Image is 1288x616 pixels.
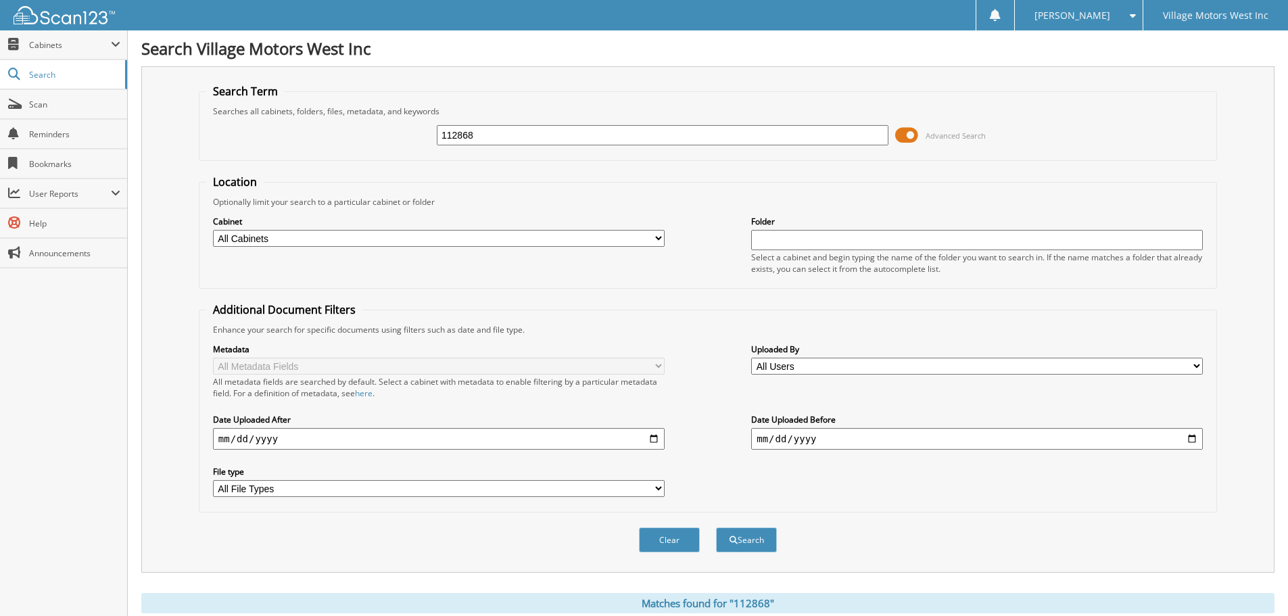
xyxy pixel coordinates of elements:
[29,39,111,51] span: Cabinets
[29,99,120,110] span: Scan
[206,302,362,317] legend: Additional Document Filters
[206,174,264,189] legend: Location
[355,387,373,399] a: here
[141,593,1274,613] div: Matches found for "112868"
[1034,11,1110,20] span: [PERSON_NAME]
[751,343,1203,355] label: Uploaded By
[141,37,1274,60] h1: Search Village Motors West Inc
[213,466,665,477] label: File type
[639,527,700,552] button: Clear
[29,128,120,140] span: Reminders
[716,527,777,552] button: Search
[751,252,1203,275] div: Select a cabinet and begin typing the name of the folder you want to search in. If the name match...
[206,84,285,99] legend: Search Term
[29,247,120,259] span: Announcements
[213,428,665,450] input: start
[751,428,1203,450] input: end
[29,188,111,199] span: User Reports
[29,69,118,80] span: Search
[926,131,986,141] span: Advanced Search
[213,414,665,425] label: Date Uploaded After
[29,158,120,170] span: Bookmarks
[1220,551,1288,616] iframe: Chat Widget
[751,216,1203,227] label: Folder
[213,343,665,355] label: Metadata
[751,414,1203,425] label: Date Uploaded Before
[213,216,665,227] label: Cabinet
[14,6,115,24] img: scan123-logo-white.svg
[213,376,665,399] div: All metadata fields are searched by default. Select a cabinet with metadata to enable filtering b...
[206,105,1210,117] div: Searches all cabinets, folders, files, metadata, and keywords
[29,218,120,229] span: Help
[206,196,1210,208] div: Optionally limit your search to a particular cabinet or folder
[1163,11,1268,20] span: Village Motors West Inc
[206,324,1210,335] div: Enhance your search for specific documents using filters such as date and file type.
